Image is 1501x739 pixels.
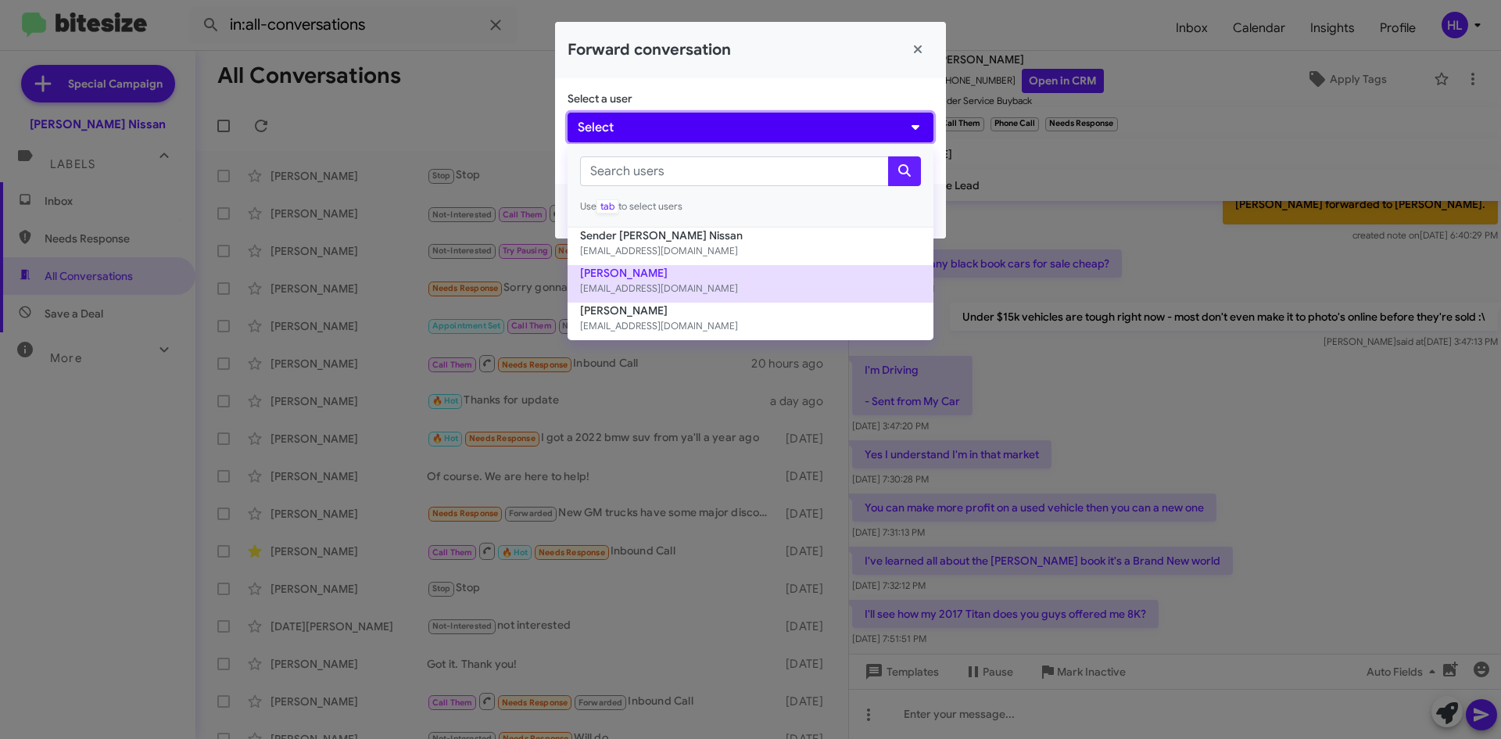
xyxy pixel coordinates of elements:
button: [PERSON_NAME][EMAIL_ADDRESS][DOMAIN_NAME] [568,303,933,340]
h2: Forward conversation [568,38,731,63]
input: Search users [580,156,889,186]
button: Select [568,113,933,142]
span: tab [596,199,618,213]
button: [PERSON_NAME][EMAIL_ADDRESS][DOMAIN_NAME] [568,265,933,303]
small: [EMAIL_ADDRESS][DOMAIN_NAME] [580,281,921,296]
span: Select [578,118,614,137]
small: [EMAIL_ADDRESS][DOMAIN_NAME] [580,318,921,334]
p: Select a user [568,91,933,106]
button: Sender [PERSON_NAME] Nissan[EMAIL_ADDRESS][DOMAIN_NAME] [568,228,933,265]
button: Close [902,34,933,66]
small: [EMAIL_ADDRESS][DOMAIN_NAME] [580,243,921,259]
small: Use to select users [580,199,921,214]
